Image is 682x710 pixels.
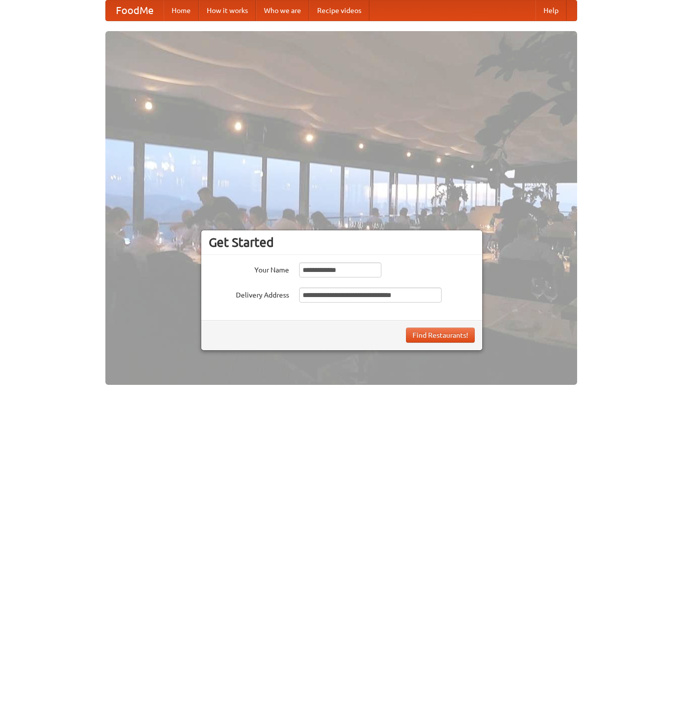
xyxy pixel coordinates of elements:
a: Recipe videos [309,1,369,21]
a: Help [535,1,567,21]
a: Who we are [256,1,309,21]
label: Delivery Address [209,288,289,300]
button: Find Restaurants! [406,328,475,343]
a: How it works [199,1,256,21]
label: Your Name [209,262,289,275]
h3: Get Started [209,235,475,250]
a: Home [164,1,199,21]
a: FoodMe [106,1,164,21]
